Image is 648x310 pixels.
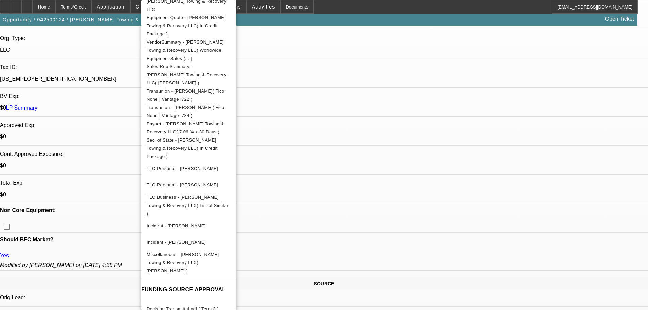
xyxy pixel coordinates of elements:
span: TLO Business - [PERSON_NAME] Towing & Recovery LLC( List of Similar ) [147,195,228,216]
span: TLO Personal - [PERSON_NAME] [147,182,218,187]
span: Paynet - [PERSON_NAME] Towing & Recovery LLC( 7.06 % > 30 Days ) [147,121,224,134]
button: TLO Personal - Schilling, Brandi [141,177,236,193]
button: Miscellaneous - Schilling's Towing & Recovery LLC( SCHILLING LIEN ) [141,250,236,275]
button: TLO Business - Schilling's Towing & Recovery LLC( List of Similar ) [141,193,236,218]
button: TLO Personal - Schilling, Thomas [141,161,236,177]
button: Paynet - Schilling's Towing & Recovery LLC( 7.06 % > 30 Days ) [141,120,236,136]
span: Miscellaneous - [PERSON_NAME] Towing & Recovery LLC( [PERSON_NAME] ) [147,252,219,273]
span: Sec. of State - [PERSON_NAME] Towing & Recovery LLC( In Credit Package ) [147,137,218,159]
button: Equipment Quote - Schilling's Towing & Recovery LLC( In Credit Package ) [141,14,236,38]
span: TLO Personal - [PERSON_NAME] [147,166,218,171]
button: Transunion - Schilling, Thomas( Fico: None | Vantage :722 ) [141,87,236,103]
button: Sales Rep Summary - Schilling's Towing & Recovery LLC( Martell, Heath ) [141,63,236,87]
span: Incident - [PERSON_NAME] [147,223,206,228]
button: Incident - Schilling, Thomas [141,218,236,234]
span: VendorSummary - [PERSON_NAME] Towing & Recovery LLC( Worldwide Equipment Sales (... ) [147,39,224,61]
button: Sec. of State - Schilling's Towing & Recovery LLC( In Credit Package ) [141,136,236,161]
span: Transunion - [PERSON_NAME]( Fico: None | Vantage :722 ) [147,88,226,102]
span: Sales Rep Summary - [PERSON_NAME] Towing & Recovery LLC( [PERSON_NAME] ) [147,64,226,85]
button: VendorSummary - Schilling's Towing & Recovery LLC( Worldwide Equipment Sales (... ) [141,38,236,63]
button: Incident - Schilling, Brandi [141,234,236,250]
span: Incident - [PERSON_NAME] [147,240,206,245]
h4: FUNDING SOURCE APPROVAL [141,285,236,294]
span: Transunion - [PERSON_NAME]( Fico: None | Vantage :734 ) [147,105,226,118]
button: Transunion - Schilling, Brandi( Fico: None | Vantage :734 ) [141,103,236,120]
span: Equipment Quote - [PERSON_NAME] Towing & Recovery LLC( In Credit Package ) [147,15,226,36]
